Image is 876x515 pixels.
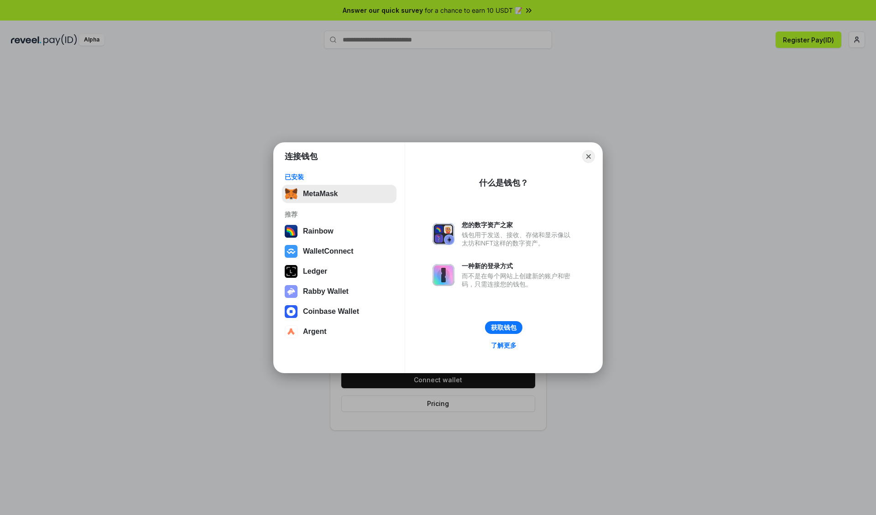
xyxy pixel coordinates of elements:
[462,262,575,270] div: 一种新的登录方式
[303,307,359,316] div: Coinbase Wallet
[433,264,454,286] img: svg+xml,%3Csvg%20xmlns%3D%22http%3A%2F%2Fwww.w3.org%2F2000%2Fsvg%22%20fill%3D%22none%22%20viewBox...
[285,187,297,200] img: svg+xml,%3Csvg%20fill%3D%22none%22%20height%3D%2233%22%20viewBox%3D%220%200%2035%2033%22%20width%...
[303,287,349,296] div: Rabby Wallet
[285,305,297,318] img: svg+xml,%3Csvg%20width%3D%2228%22%20height%3D%2228%22%20viewBox%3D%220%200%2028%2028%22%20fill%3D...
[282,185,396,203] button: MetaMask
[303,328,327,336] div: Argent
[491,323,516,332] div: 获取钱包
[462,221,575,229] div: 您的数字资产之家
[485,339,522,351] a: 了解更多
[282,222,396,240] button: Rainbow
[285,325,297,338] img: svg+xml,%3Csvg%20width%3D%2228%22%20height%3D%2228%22%20viewBox%3D%220%200%2028%2028%22%20fill%3D...
[303,267,327,276] div: Ledger
[285,285,297,298] img: svg+xml,%3Csvg%20xmlns%3D%22http%3A%2F%2Fwww.w3.org%2F2000%2Fsvg%22%20fill%3D%22none%22%20viewBox...
[491,341,516,349] div: 了解更多
[282,262,396,281] button: Ledger
[282,323,396,341] button: Argent
[285,173,394,181] div: 已安装
[282,242,396,260] button: WalletConnect
[303,190,338,198] div: MetaMask
[285,210,394,218] div: 推荐
[303,247,354,255] div: WalletConnect
[485,321,522,334] button: 获取钱包
[462,272,575,288] div: 而不是在每个网站上创建新的账户和密码，只需连接您的钱包。
[285,151,318,162] h1: 连接钱包
[285,265,297,278] img: svg+xml,%3Csvg%20xmlns%3D%22http%3A%2F%2Fwww.w3.org%2F2000%2Fsvg%22%20width%3D%2228%22%20height%3...
[303,227,334,235] div: Rainbow
[282,282,396,301] button: Rabby Wallet
[433,223,454,245] img: svg+xml,%3Csvg%20xmlns%3D%22http%3A%2F%2Fwww.w3.org%2F2000%2Fsvg%22%20fill%3D%22none%22%20viewBox...
[479,177,528,188] div: 什么是钱包？
[285,225,297,238] img: svg+xml,%3Csvg%20width%3D%22120%22%20height%3D%22120%22%20viewBox%3D%220%200%20120%20120%22%20fil...
[462,231,575,247] div: 钱包用于发送、接收、存储和显示像以太坊和NFT这样的数字资产。
[282,302,396,321] button: Coinbase Wallet
[285,245,297,258] img: svg+xml,%3Csvg%20width%3D%2228%22%20height%3D%2228%22%20viewBox%3D%220%200%2028%2028%22%20fill%3D...
[582,150,595,163] button: Close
